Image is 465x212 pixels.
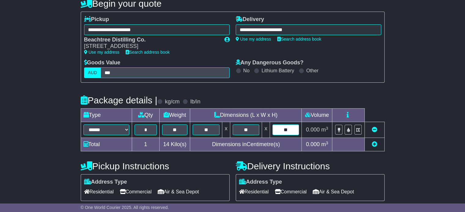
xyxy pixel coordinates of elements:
label: Address Type [84,179,127,185]
div: Beachtree Distilling Co. [84,37,218,43]
label: Other [306,68,319,74]
h4: Package details | [81,95,157,105]
label: kg/cm [165,99,179,105]
label: No [243,68,249,74]
td: x [262,122,270,138]
span: Residential [239,187,269,196]
span: Commercial [275,187,307,196]
label: Delivery [236,16,264,23]
label: Address Type [239,179,282,185]
td: Dimensions (L x W x H) [190,109,302,122]
label: Pickup [84,16,109,23]
sup: 3 [326,126,328,131]
h4: Delivery Instructions [236,161,385,171]
td: Kilo(s) [159,138,190,151]
td: Total [81,138,132,151]
div: [STREET_ADDRESS] [84,43,218,50]
span: 0.000 [306,141,320,147]
span: Residential [84,187,114,196]
span: 0.000 [306,127,320,133]
td: Qty [132,109,159,122]
a: Use my address [236,37,271,41]
span: Commercial [120,187,152,196]
span: Air & Sea Depot [158,187,199,196]
a: Search address book [126,50,170,55]
h4: Pickup Instructions [81,161,230,171]
label: Any Dangerous Goods? [236,59,304,66]
span: © One World Courier 2025. All rights reserved. [81,205,169,210]
a: Use my address [84,50,120,55]
label: AUD [84,67,101,78]
td: Volume [302,109,332,122]
td: 1 [132,138,159,151]
td: x [222,122,230,138]
span: Air & Sea Depot [313,187,354,196]
sup: 3 [326,141,328,145]
a: Remove this item [372,127,377,133]
span: m [321,141,328,147]
label: lb/in [190,99,200,105]
a: Add new item [372,141,377,147]
td: Dimensions in Centimetre(s) [190,138,302,151]
td: Type [81,109,132,122]
span: m [321,127,328,133]
a: Search address book [277,37,321,41]
label: Goods Value [84,59,120,66]
label: Lithium Battery [261,68,294,74]
td: Weight [159,109,190,122]
span: 14 [163,141,169,147]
